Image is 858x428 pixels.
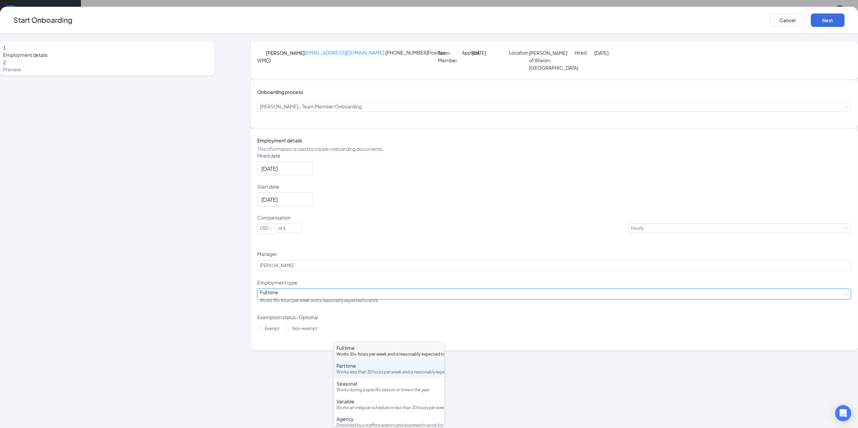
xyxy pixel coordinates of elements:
div: [object Object] [260,289,383,306]
div: WM [257,57,266,64]
p: [PERSON_NAME] of Wixom, [GEOGRAPHIC_DATA] [529,49,568,71]
input: Manager name [257,260,851,271]
h4: Employment details [257,137,851,144]
span: - Optional [296,314,318,320]
h3: Start Onboarding [13,14,72,26]
h4: [PERSON_NAME] [266,49,305,57]
p: [DATE] [472,49,492,57]
p: [DATE] [594,49,634,57]
div: Hourly [631,224,648,233]
span: Exempt [262,326,282,331]
span: 1 [3,44,6,51]
span: Non-exempt [290,326,320,331]
p: · [PHONE_NUMBER] [305,49,428,65]
div: Variable [336,398,442,405]
p: Team Member [438,49,458,64]
div: Works 30+ hours per week and is reasonably expected to work [260,296,378,306]
input: Amount [276,224,302,233]
div: Agency [336,416,442,422]
span: Preview [3,66,211,73]
p: Compensation [257,214,851,221]
button: Next [811,13,845,27]
div: Full time [260,289,378,296]
div: Works 30+ hours per week and is reasonably expected to work [336,351,442,358]
div: Works less than 30 hours per week and is reasonably expected to work [336,369,442,375]
button: Cancel [770,13,804,27]
div: Open Intercom Messenger [835,405,851,421]
p: Location [509,49,529,56]
p: Exemption status [257,314,851,321]
p: Position [428,49,438,56]
div: Part time [336,362,442,369]
p: Applied [462,49,472,56]
p: Start date [257,183,851,190]
div: Seasonal [336,380,442,387]
span: [PERSON_NAME] - Team Member Onboarding [260,103,362,109]
p: Hired [574,49,594,56]
input: Sep 2, 2025 [261,195,307,204]
p: Hired date [257,152,851,159]
div: [object Object] [260,103,366,111]
span: info-circle [266,58,271,63]
div: Full time [336,344,442,351]
div: Works during a specific season or time in the year [336,387,442,393]
div: Works an irregular schedule or less than 30 hours per week [336,405,442,411]
h4: Onboarding process [257,88,851,96]
div: USD [260,224,273,233]
span: 2 [3,59,6,65]
input: Aug 27, 2025 [261,164,307,173]
p: This information is used to create onboarding documents. [257,145,851,152]
span: Employment details [3,51,211,59]
a: [EMAIL_ADDRESS][DOMAIN_NAME] [305,50,384,56]
p: Employment type [257,279,851,286]
p: Manager [257,251,851,257]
